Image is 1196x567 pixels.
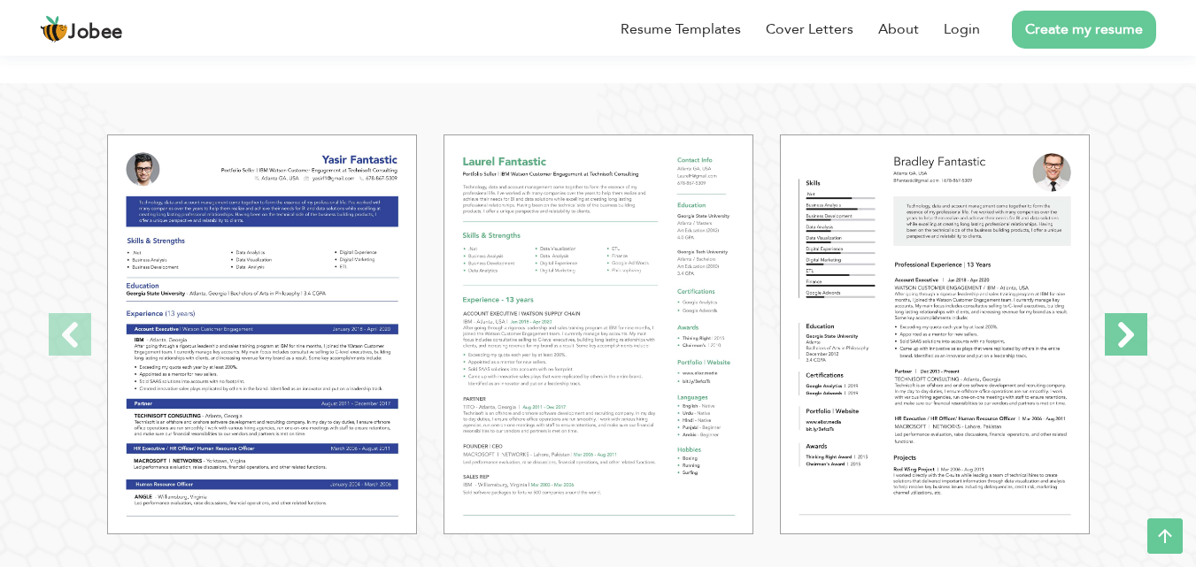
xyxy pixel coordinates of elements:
[68,23,123,42] span: Jobee
[621,19,741,40] a: Resume Templates
[40,15,68,43] img: jobee.io
[766,19,853,40] a: Cover Letters
[40,15,123,43] a: Jobee
[1012,11,1156,49] a: Create my resume
[878,19,919,40] a: About
[944,19,980,40] a: Login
